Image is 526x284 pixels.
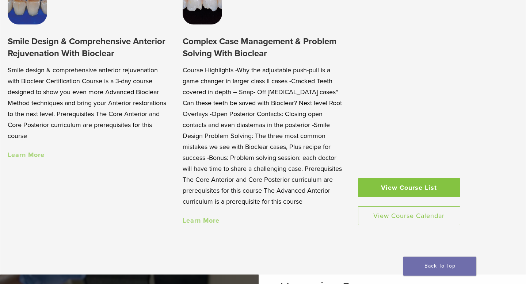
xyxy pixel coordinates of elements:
[8,151,45,159] a: Learn More
[183,65,343,207] p: Course Highlights -Why the adjustable push-pull is a game changer in larger class ll cases -Crack...
[358,178,460,197] a: View Course List
[183,216,220,224] a: Learn More
[358,206,460,225] a: View Course Calendar
[183,35,343,60] h3: Complex Case Management & Problem Solving With Bioclear
[8,65,168,141] p: Smile design & comprehensive anterior rejuvenation with Bioclear Certification Course is a 3-day ...
[403,257,476,276] a: Back To Top
[8,35,168,60] h3: Smile Design & Comprehensive Anterior Rejuvenation With Bioclear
